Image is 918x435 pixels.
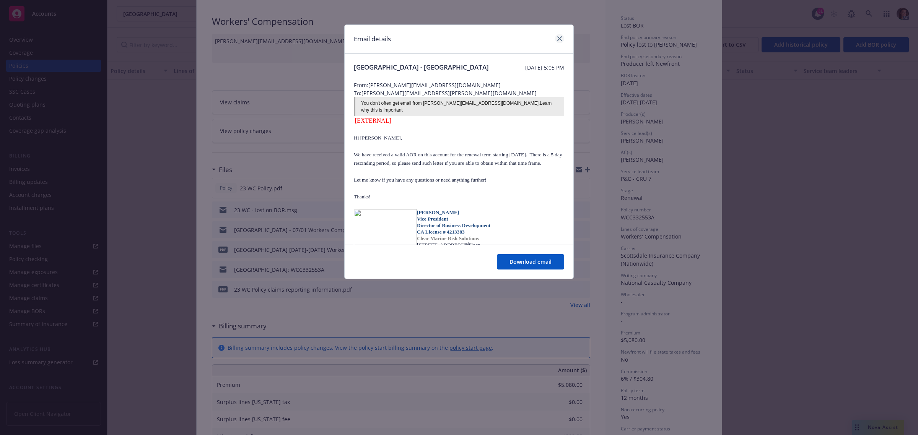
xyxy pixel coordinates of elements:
span: Let me know if you have any questions or need anything further! [354,177,487,183]
span: Download email [509,258,552,265]
span: Vice President [417,216,448,222]
span: CA License # 4213383 [417,229,465,235]
span: Clear Marine Risk Solutions [417,235,479,241]
span: Director of Business Development [417,222,490,228]
span: Thanks! [354,194,371,200]
sup: nd [465,241,469,245]
img: image002.png@01DAA237.ECE23680 [354,209,417,272]
span: [STREET_ADDRESS] Floor [417,242,480,248]
span: [PERSON_NAME] [417,209,459,215]
button: Download email [497,254,564,269]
